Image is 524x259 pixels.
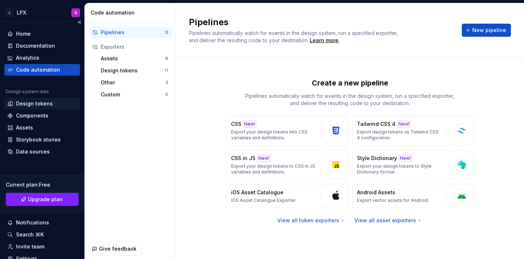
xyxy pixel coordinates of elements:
button: Style DictionaryNew!Export your design tokens to Style Dictionary format. [352,150,474,180]
div: LPX [17,9,26,16]
div: 0 [165,92,168,97]
p: Export design tokens as Tailwind CSS 4 configuration. [357,129,442,141]
a: Invite team [4,241,80,252]
span: New pipeline [472,27,506,34]
div: Pipelines [101,29,165,36]
div: New! [257,155,271,162]
a: Documentation [4,40,80,52]
a: Analytics [4,52,80,64]
div: S [75,10,77,16]
button: LLPXS [1,5,83,20]
button: Collapse sidebar [74,17,84,27]
button: Android AssetsExport vector assets for Android [352,184,474,208]
a: Components [4,110,80,121]
button: Notifications [4,217,80,228]
button: Assets8 [98,53,171,64]
button: Pipelines0 [89,27,171,38]
p: Export vector assets for Android [357,198,428,203]
button: Design tokens11 [98,65,171,76]
p: CSS in JS [231,155,255,162]
div: Home [16,30,31,37]
div: Current plan : Free [6,181,79,188]
button: New pipeline [462,24,511,37]
div: New! [243,120,257,128]
div: Assets [101,55,165,62]
div: Notifications [16,219,49,226]
a: Storybook stories [4,134,80,146]
p: Pipelines automatically watch for events in the design system, run a specified exporter, and deli... [241,92,459,107]
div: Custom [101,91,165,98]
button: Other3 [98,77,171,88]
h2: Pipelines [189,16,453,28]
p: Export your design tokens to Style Dictionary format. [357,163,442,175]
span: Give feedback [99,245,136,252]
p: CSS [231,120,241,128]
p: iOS Asset Catalogue Exporter [231,198,296,203]
p: Tailwind CSS 4 [357,120,396,128]
a: Upgrade plan [6,193,79,206]
button: Give feedback [88,242,141,255]
div: Analytics [16,54,39,61]
div: Documentation [16,42,55,49]
span: Upgrade plan [28,196,63,203]
div: Code automation [16,66,60,73]
span: . [309,38,340,43]
p: Export your design tokens into CSS variables and definitions. [231,129,316,141]
div: Components [16,112,48,119]
p: Android Assets [357,189,395,196]
div: Assets [16,124,33,131]
div: 3 [165,80,168,85]
div: Storybook stories [16,136,61,143]
a: Data sources [4,146,80,158]
span: Pipelines automatically watch for events in the design system, run a specified exporter, and deli... [189,30,400,43]
button: iOS Asset CatalogueiOS Asset Catalogue Exporter [226,184,348,208]
div: Invite team [16,243,44,250]
div: L [5,8,14,17]
p: Create a new pipeline [312,78,388,88]
a: Assets [4,122,80,134]
a: Learn more [310,37,338,44]
button: Search ⌘K [4,229,80,240]
div: 8 [165,56,168,61]
div: New! [398,155,412,162]
button: Custom0 [98,89,171,100]
button: CSS in JSNew!Export your design tokens to CSS in JS variables and definitions. [226,150,348,180]
div: Design tokens [16,100,53,107]
div: Design system data [6,89,49,95]
p: Export your design tokens to CSS in JS variables and definitions. [231,163,316,175]
p: Style Dictionary [357,155,397,162]
div: Code automation [91,9,172,16]
div: Data sources [16,148,50,155]
a: Home [4,28,80,40]
div: New! [397,120,411,128]
div: 11 [164,68,168,73]
div: Search ⌘K [16,231,44,238]
p: iOS Asset Catalogue [231,189,283,196]
div: Design tokens [101,67,164,74]
div: Exporters [101,43,168,51]
button: CSSNew!Export your design tokens into CSS variables and definitions. [226,116,348,146]
div: 0 [165,29,168,35]
a: View all token exporters [277,217,346,224]
div: Other [101,79,165,86]
a: View all asset exporters [354,217,422,224]
a: Code automation [4,64,80,76]
button: Tailwind CSS 4New!Export design tokens as Tailwind CSS 4 configuration. [352,116,474,146]
a: Design tokens [4,98,80,109]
